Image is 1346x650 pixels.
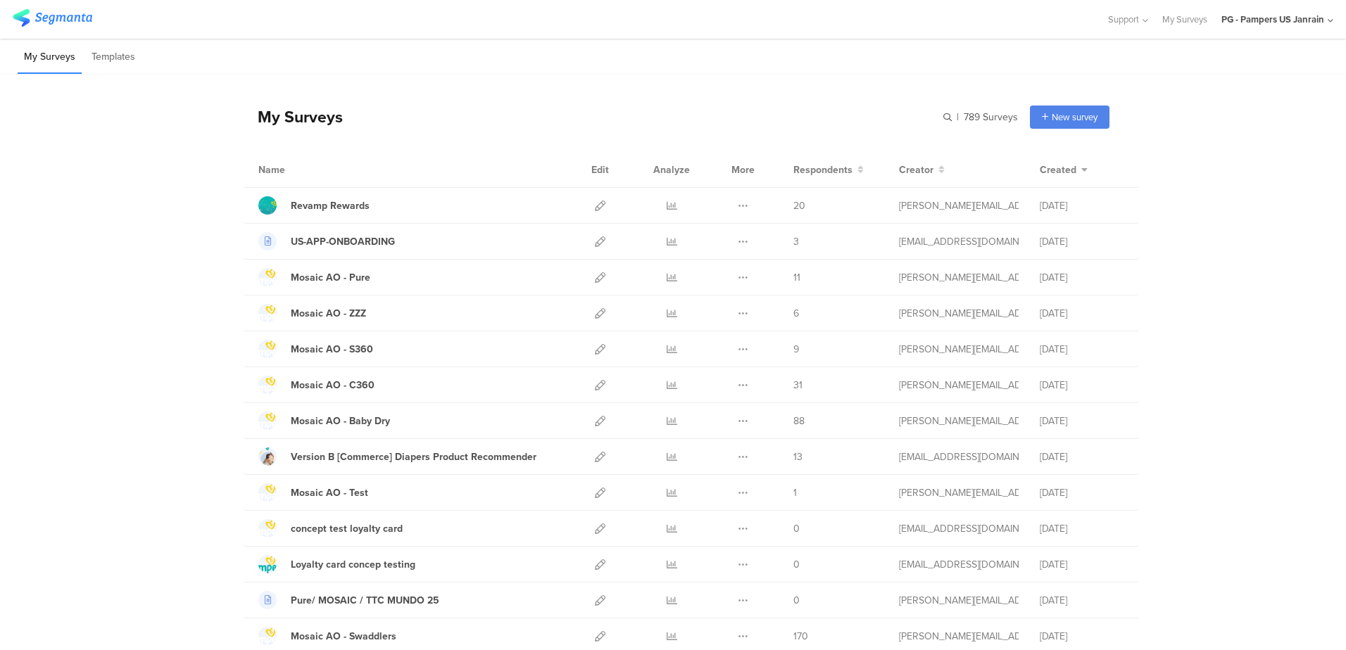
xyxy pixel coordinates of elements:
[899,629,1019,644] div: simanski.c@pg.com
[1108,13,1139,26] span: Support
[728,152,758,187] div: More
[18,41,82,74] li: My Surveys
[258,304,366,322] a: Mosaic AO - ZZZ
[899,270,1019,285] div: simanski.c@pg.com
[1221,13,1324,26] div: PG - Pampers US Janrain
[793,270,800,285] span: 11
[291,306,366,321] div: Mosaic AO - ZZZ
[1040,162,1076,177] span: Created
[291,234,395,249] div: US-APP-ONBOARDING
[793,342,799,357] span: 9
[1040,378,1124,393] div: [DATE]
[1040,234,1124,249] div: [DATE]
[793,306,799,321] span: 6
[793,521,800,536] span: 0
[899,162,933,177] span: Creator
[793,162,864,177] button: Respondents
[899,378,1019,393] div: simanski.c@pg.com
[1040,629,1124,644] div: [DATE]
[244,105,343,129] div: My Surveys
[1040,414,1124,428] div: [DATE]
[899,521,1019,536] div: cardosoteixeiral.c@pg.com
[650,152,693,187] div: Analyze
[964,110,1018,125] span: 789 Surveys
[793,198,805,213] span: 20
[793,593,800,608] span: 0
[585,152,615,187] div: Edit
[1040,306,1124,321] div: [DATE]
[1040,342,1124,357] div: [DATE]
[291,450,536,464] div: Version B [Commerce] Diapers Product Recommender
[793,414,805,428] span: 88
[291,521,403,536] div: concept test loyalty card
[899,557,1019,572] div: cardosoteixeiral.c@pg.com
[258,412,390,430] a: Mosaic AO - Baby Dry
[1040,593,1124,608] div: [DATE]
[899,342,1019,357] div: simanski.c@pg.com
[1040,557,1124,572] div: [DATE]
[291,557,415,572] div: Loyalty card concep testing
[1040,270,1124,285] div: [DATE]
[258,447,536,466] a: Version B [Commerce] Diapers Product Recommender
[291,342,373,357] div: Mosaic AO - S360
[258,519,403,537] a: concept test loyalty card
[291,485,368,500] div: Mosaic AO - Test
[793,234,799,249] span: 3
[258,340,373,358] a: Mosaic AO - S360
[899,234,1019,249] div: trehorel.p@pg.com
[899,593,1019,608] div: simanski.c@pg.com
[258,196,370,215] a: Revamp Rewards
[13,9,92,27] img: segmanta logo
[793,629,808,644] span: 170
[291,593,439,608] div: Pure/ MOSAIC / TTC MUNDO 25
[258,268,370,286] a: Mosaic AO - Pure
[955,110,961,125] span: |
[258,591,439,609] a: Pure/ MOSAIC / TTC MUNDO 25
[1052,110,1097,124] span: New survey
[258,162,343,177] div: Name
[258,483,368,502] a: Mosaic AO - Test
[1040,521,1124,536] div: [DATE]
[258,376,375,394] a: Mosaic AO - C360
[258,232,395,250] a: US-APP-ONBOARDING
[793,378,803,393] span: 31
[1040,450,1124,464] div: [DATE]
[291,270,370,285] div: Mosaic AO - Pure
[1040,198,1124,213] div: [DATE]
[291,414,390,428] div: Mosaic AO - Baby Dry
[291,629,396,644] div: Mosaic AO - Swaddlers
[258,555,415,573] a: Loyalty card concep testing
[793,557,800,572] span: 0
[85,41,141,74] li: Templates
[899,162,945,177] button: Creator
[291,378,375,393] div: Mosaic AO - C360
[291,198,370,213] div: Revamp Rewards
[793,485,797,500] span: 1
[899,485,1019,500] div: simanski.c@pg.com
[899,306,1019,321] div: simanski.c@pg.com
[899,198,1019,213] div: wecker.p@pg.com
[793,162,853,177] span: Respondents
[1040,162,1088,177] button: Created
[899,414,1019,428] div: simanski.c@pg.com
[899,450,1019,464] div: hougui.yh.1@pg.com
[1040,485,1124,500] div: [DATE]
[793,450,803,464] span: 13
[258,627,396,645] a: Mosaic AO - Swaddlers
